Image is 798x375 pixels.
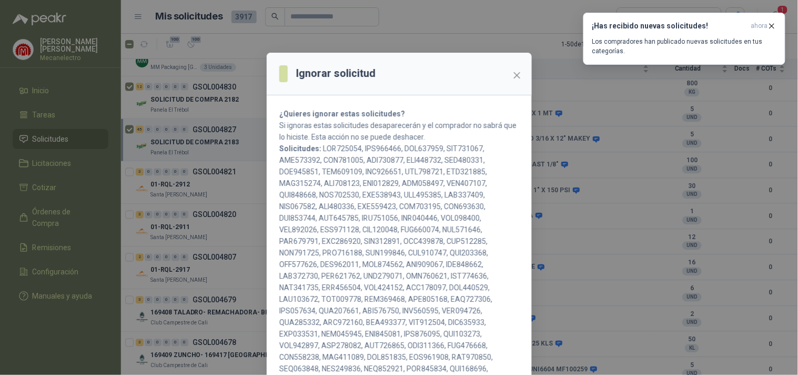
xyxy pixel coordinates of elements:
[513,71,521,80] span: close
[296,65,376,82] h3: Ignorar solicitud
[279,144,321,153] b: Solicitudes:
[279,110,405,118] strong: ¿Quieres ignorar estas solicitudes?
[279,120,519,143] p: Si ignoras estas solicitudes desaparecerán y el comprador no sabrá que lo hiciste. Esta acción no...
[509,67,526,84] button: Close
